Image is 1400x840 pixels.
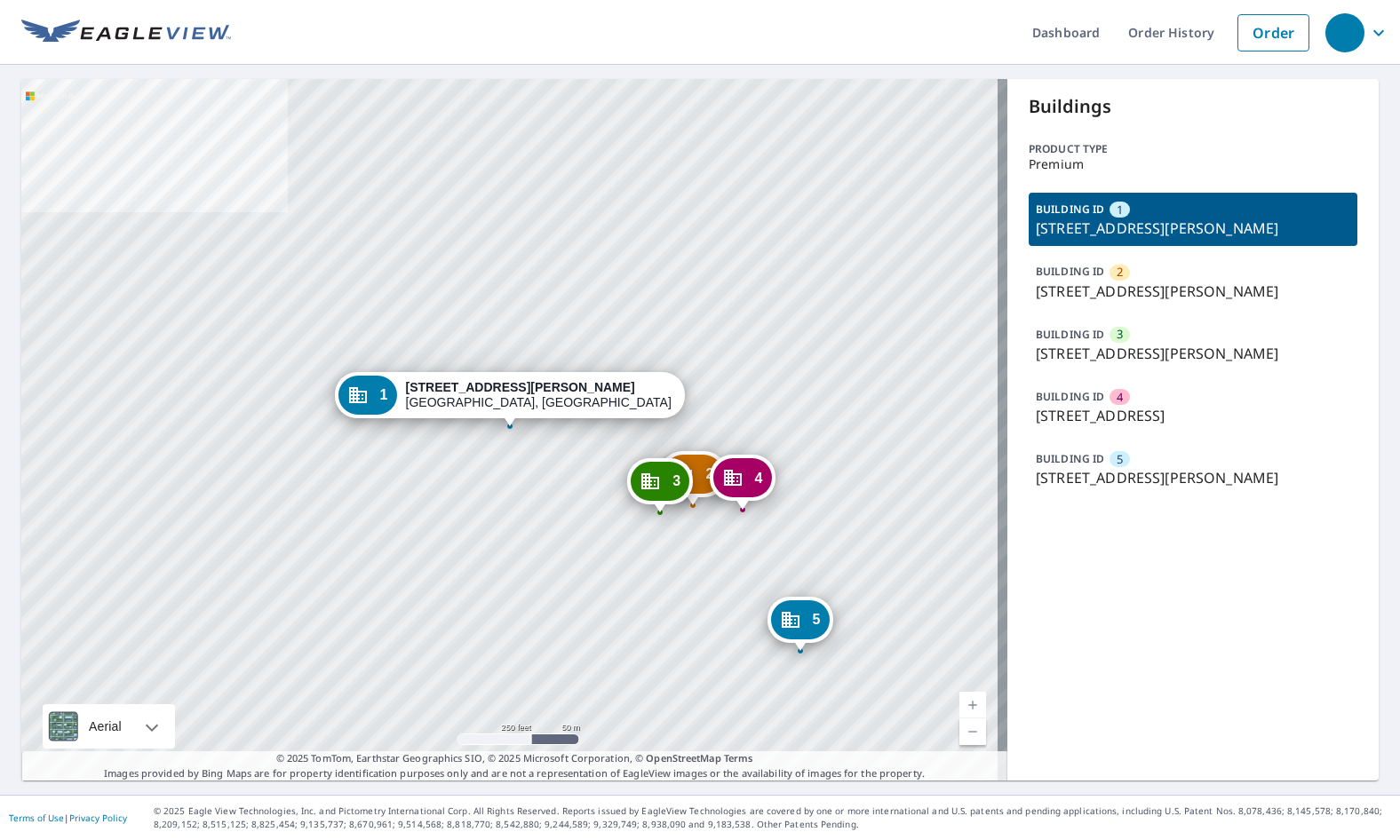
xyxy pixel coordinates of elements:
img: EV Logo [21,20,231,46]
p: BUILDING ID [1036,389,1104,404]
p: [STREET_ADDRESS] [1036,405,1350,426]
p: | [9,812,127,823]
span: 5 [1117,451,1123,468]
div: Aerial [84,704,127,749]
p: BUILDING ID [1036,264,1104,279]
div: Dropped pin, building 4, Commercial property, 505 Saxony Sq Alexandria, VA 22312 [709,455,775,510]
span: 3 [1117,326,1123,343]
span: 5 [813,613,821,626]
p: [STREET_ADDRESS][PERSON_NAME] [1036,343,1350,364]
p: Buildings [1029,93,1357,120]
a: Terms of Use [9,812,64,824]
p: Premium [1029,157,1357,171]
strong: [STREET_ADDRESS][PERSON_NAME] [406,380,635,394]
a: Order [1237,14,1309,52]
p: [STREET_ADDRESS][PERSON_NAME] [1036,218,1350,239]
p: BUILDING ID [1036,202,1104,217]
div: Dropped pin, building 5, Commercial property, 487 N Armistead St Alexandria, VA 22312 [768,597,833,652]
div: Aerial [43,704,175,749]
a: Terms [724,751,753,765]
p: [STREET_ADDRESS][PERSON_NAME] [1036,467,1350,488]
span: 3 [672,474,680,487]
p: [STREET_ADDRESS][PERSON_NAME] [1036,281,1350,302]
p: Images provided by Bing Maps are for property identification purposes only and are not a represen... [21,751,1007,781]
span: 2 [705,467,713,480]
a: OpenStreetMap [646,751,720,765]
div: [GEOGRAPHIC_DATA], [GEOGRAPHIC_DATA] 22312 [406,380,672,410]
div: Dropped pin, building 1, Commercial property, 527 N Armistead St Alexandria, VA 22312 [334,372,684,427]
span: 1 [379,388,387,401]
span: © 2025 TomTom, Earthstar Geographics SIO, © 2025 Microsoft Corporation, © [276,751,753,766]
p: BUILDING ID [1036,451,1104,466]
span: 4 [1117,389,1123,406]
a: Current Level 17, Zoom Out [959,718,986,745]
a: Privacy Policy [69,812,127,824]
p: BUILDING ID [1036,327,1104,342]
span: 2 [1117,264,1123,281]
div: Dropped pin, building 3, Commercial property, 513 N Armistead St Alexandria, VA 22312 [627,458,693,513]
a: Current Level 17, Zoom In [959,692,986,718]
p: © 2025 Eagle View Technologies, Inc. and Pictometry International Corp. All Rights Reserved. Repo... [154,804,1391,831]
span: 4 [754,472,762,485]
p: Product type [1029,141,1357,157]
span: 1 [1117,202,1123,218]
div: Dropped pin, building 2, Commercial property, 509 N Armistead St Alexandria, VA 22312 [660,451,726,506]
